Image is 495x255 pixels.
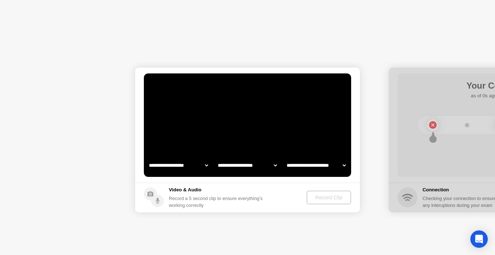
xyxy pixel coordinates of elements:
[307,191,351,204] button: Record Clip
[470,230,488,248] div: Open Intercom Messenger
[169,186,266,194] h5: Video & Audio
[216,158,278,173] select: Available speakers
[147,158,209,173] select: Available cameras
[309,195,348,200] div: Record Clip
[169,195,266,209] div: Record a 5 second clip to ensure everything’s working correctly
[285,158,347,173] select: Available microphones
